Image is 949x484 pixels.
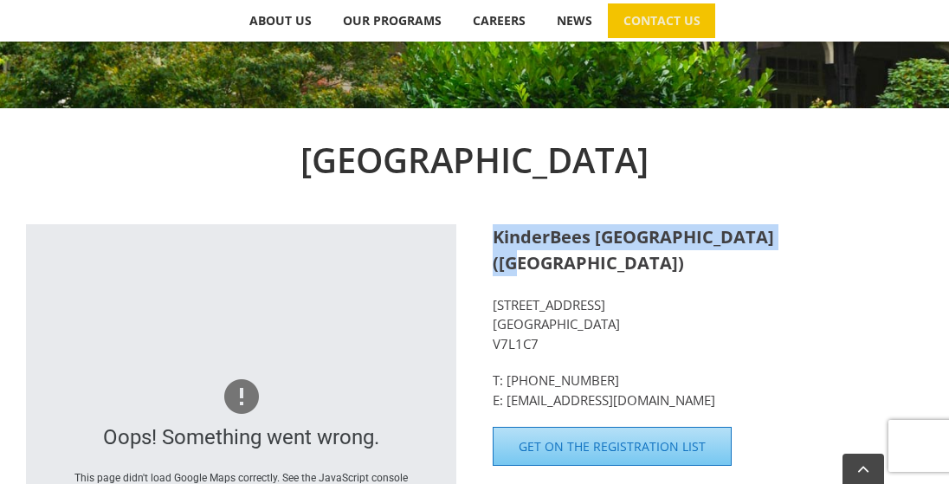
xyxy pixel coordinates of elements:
[541,3,607,38] a: NEWS
[74,422,410,453] div: Oops! Something went wrong.
[26,134,923,186] h2: [GEOGRAPHIC_DATA]
[249,15,312,27] span: ABOUT US
[493,225,774,274] strong: KinderBees [GEOGRAPHIC_DATA] ([GEOGRAPHIC_DATA])
[234,3,326,38] a: ABOUT US
[327,3,456,38] a: OUR PROGRAMS
[519,439,706,454] span: Get on the Registration List
[493,295,923,354] p: [STREET_ADDRESS] [GEOGRAPHIC_DATA] V7L1C7
[557,15,592,27] span: NEWS
[493,391,715,409] a: E: [EMAIL_ADDRESS][DOMAIN_NAME]
[623,15,700,27] span: CONTACT US
[343,15,442,27] span: OUR PROGRAMS
[608,3,715,38] a: CONTACT US
[493,427,732,466] a: Get on the Registration List
[473,15,526,27] span: CAREERS
[457,3,540,38] a: CAREERS
[493,371,619,389] a: T: [PHONE_NUMBER]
